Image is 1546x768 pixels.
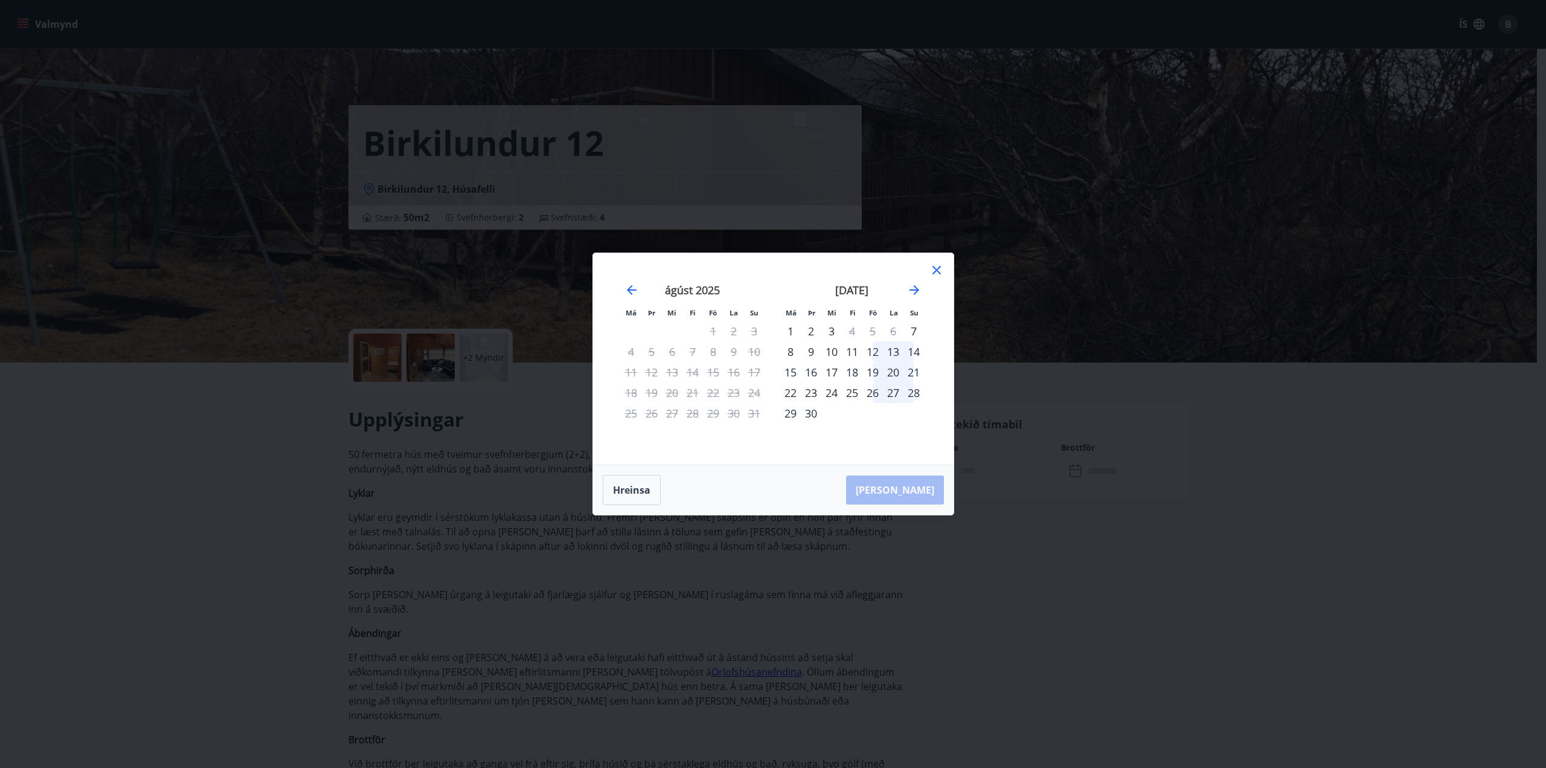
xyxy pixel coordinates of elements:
[821,321,842,341] div: 3
[801,321,821,341] div: 2
[862,341,883,362] div: 12
[903,362,924,382] div: 21
[821,341,842,362] div: 10
[780,382,801,403] div: 22
[744,403,765,424] td: Not available. sunnudagur, 31. ágúst 2025
[662,341,682,362] td: Not available. miðvikudagur, 6. ágúst 2025
[903,382,924,403] td: Choose sunnudagur, 28. september 2025 as your check-in date. It’s available.
[862,341,883,362] td: Choose föstudagur, 12. september 2025 as your check-in date. It’s available.
[723,341,744,362] td: Not available. laugardagur, 9. ágúst 2025
[903,382,924,403] div: 28
[780,321,801,341] div: Aðeins innritun í boði
[730,308,738,317] small: La
[821,362,842,382] div: 17
[801,382,821,403] td: Choose þriðjudagur, 23. september 2025 as your check-in date. It’s available.
[703,362,723,382] td: Not available. föstudagur, 15. ágúst 2025
[621,362,641,382] td: Not available. mánudagur, 11. ágúst 2025
[780,362,801,382] td: Choose mánudagur, 15. september 2025 as your check-in date. It’s available.
[780,341,801,362] td: Choose mánudagur, 8. september 2025 as your check-in date. It’s available.
[780,382,801,403] td: Choose mánudagur, 22. september 2025 as your check-in date. It’s available.
[842,341,862,362] td: Choose fimmtudagur, 11. september 2025 as your check-in date. It’s available.
[883,382,903,403] div: 27
[744,362,765,382] td: Not available. sunnudagur, 17. ágúst 2025
[821,382,842,403] div: 24
[883,341,903,362] td: Choose laugardagur, 13. september 2025 as your check-in date. It’s available.
[608,268,939,450] div: Calendar
[869,308,877,317] small: Fö
[682,341,703,362] td: Not available. fimmtudagur, 7. ágúst 2025
[780,403,801,424] div: 29
[750,308,759,317] small: Su
[709,308,717,317] small: Fö
[621,341,641,362] td: Not available. mánudagur, 4. ágúst 2025
[903,321,924,341] td: Choose sunnudagur, 7. september 2025 as your check-in date. It’s available.
[842,321,862,341] td: Not available. fimmtudagur, 4. september 2025
[842,382,862,403] div: 25
[821,321,842,341] td: Choose miðvikudagur, 3. september 2025 as your check-in date. It’s available.
[801,321,821,341] td: Choose þriðjudagur, 2. september 2025 as your check-in date. It’s available.
[842,362,862,382] div: 18
[648,308,655,317] small: Þr
[903,362,924,382] td: Choose sunnudagur, 21. september 2025 as your check-in date. It’s available.
[821,382,842,403] td: Choose miðvikudagur, 24. september 2025 as your check-in date. It’s available.
[801,403,821,424] td: Choose þriðjudagur, 30. september 2025 as your check-in date. It’s available.
[744,341,765,362] td: Not available. sunnudagur, 10. ágúst 2025
[662,403,682,424] td: Not available. miðvikudagur, 27. ágúst 2025
[801,341,821,362] td: Choose þriðjudagur, 9. september 2025 as your check-in date. It’s available.
[780,362,801,382] div: 15
[862,382,883,403] div: 26
[744,321,765,341] td: Not available. sunnudagur, 3. ágúst 2025
[890,308,898,317] small: La
[744,382,765,403] td: Not available. sunnudagur, 24. ágúst 2025
[801,403,821,424] div: 30
[862,362,883,382] td: Choose föstudagur, 19. september 2025 as your check-in date. It’s available.
[682,382,703,403] td: Not available. fimmtudagur, 21. ágúst 2025
[723,403,744,424] td: Not available. laugardagur, 30. ágúst 2025
[801,362,821,382] td: Choose þriðjudagur, 16. september 2025 as your check-in date. It’s available.
[786,308,797,317] small: Má
[703,321,723,341] td: Not available. föstudagur, 1. ágúst 2025
[862,382,883,403] td: Choose föstudagur, 26. september 2025 as your check-in date. It’s available.
[903,341,924,362] div: 14
[621,382,641,403] td: Not available. mánudagur, 18. ágúst 2025
[780,341,801,362] div: 8
[621,403,641,424] td: Not available. mánudagur, 25. ágúst 2025
[723,321,744,341] td: Not available. laugardagur, 2. ágúst 2025
[723,362,744,382] td: Not available. laugardagur, 16. ágúst 2025
[662,362,682,382] td: Not available. miðvikudagur, 13. ágúst 2025
[703,341,723,362] td: Not available. föstudagur, 8. ágúst 2025
[808,308,815,317] small: Þr
[827,308,836,317] small: Mi
[690,308,696,317] small: Fi
[842,362,862,382] td: Choose fimmtudagur, 18. september 2025 as your check-in date. It’s available.
[780,321,801,341] td: Choose mánudagur, 1. september 2025 as your check-in date. It’s available.
[842,321,862,341] div: Aðeins útritun í boði
[641,403,662,424] td: Not available. þriðjudagur, 26. ágúst 2025
[723,382,744,403] td: Not available. laugardagur, 23. ágúst 2025
[910,308,919,317] small: Su
[883,362,903,382] div: 20
[862,362,883,382] div: 19
[801,362,821,382] div: 16
[667,308,676,317] small: Mi
[835,283,868,297] strong: [DATE]
[682,362,703,382] td: Not available. fimmtudagur, 14. ágúst 2025
[801,382,821,403] div: 23
[641,362,662,382] td: Not available. þriðjudagur, 12. ágúst 2025
[624,283,639,297] div: Move backward to switch to the previous month.
[821,341,842,362] td: Choose miðvikudagur, 10. september 2025 as your check-in date. It’s available.
[801,341,821,362] div: 9
[682,403,703,424] td: Not available. fimmtudagur, 28. ágúst 2025
[883,321,903,341] td: Not available. laugardagur, 6. september 2025
[883,382,903,403] td: Choose laugardagur, 27. september 2025 as your check-in date. It’s available.
[883,341,903,362] div: 13
[780,403,801,424] td: Choose mánudagur, 29. september 2025 as your check-in date. It’s available.
[641,341,662,362] td: Not available. þriðjudagur, 5. ágúst 2025
[842,382,862,403] td: Choose fimmtudagur, 25. september 2025 as your check-in date. It’s available.
[703,382,723,403] td: Not available. föstudagur, 22. ágúst 2025
[883,362,903,382] td: Choose laugardagur, 20. september 2025 as your check-in date. It’s available.
[626,308,637,317] small: Má
[903,341,924,362] td: Choose sunnudagur, 14. september 2025 as your check-in date. It’s available.
[665,283,720,297] strong: ágúst 2025
[641,382,662,403] td: Not available. þriðjudagur, 19. ágúst 2025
